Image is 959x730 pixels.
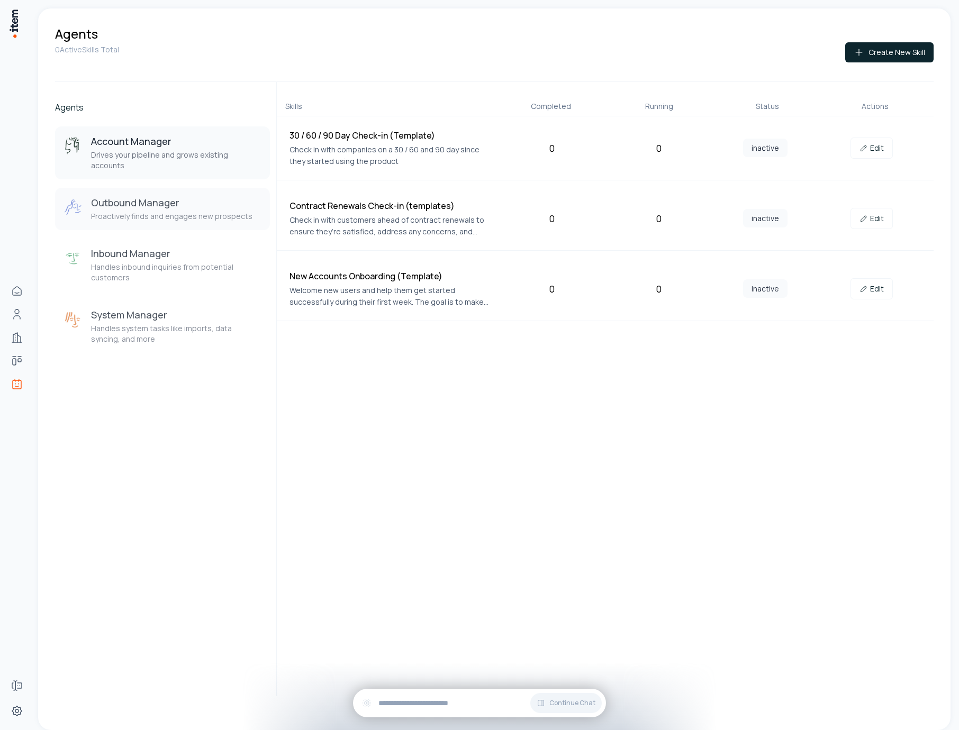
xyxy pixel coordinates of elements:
div: 0 [610,211,708,226]
p: 0 Active Skills Total [55,44,119,55]
img: Inbound Manager [64,249,83,268]
h3: System Manager [91,308,261,321]
button: System ManagerSystem ManagerHandles system tasks like imports, data syncing, and more [55,300,270,353]
span: Continue Chat [549,699,595,707]
a: Home [6,280,28,302]
div: 0 [610,141,708,156]
p: Handles inbound inquiries from potential customers [91,262,261,283]
button: Outbound ManagerOutbound ManagerProactively finds and engages new prospects [55,188,270,230]
h4: Contract Renewals Check-in (templates) [289,199,494,212]
div: Status [718,101,817,112]
button: Account ManagerAccount ManagerDrives your pipeline and grows existing accounts [55,126,270,179]
div: Continue Chat [353,689,606,717]
img: Item Brain Logo [8,8,19,39]
a: Settings [6,700,28,722]
a: Companies [6,327,28,348]
span: inactive [743,139,788,157]
div: 0 [503,281,601,296]
a: Edit [851,278,893,299]
a: deals [6,350,28,371]
div: 0 [610,281,708,296]
h4: New Accounts Onboarding (Template) [289,270,494,282]
p: Proactively finds and engages new prospects [91,211,252,222]
h3: Outbound Manager [91,196,252,209]
h4: 30 / 60 / 90 Day Check-in (Template) [289,129,494,142]
div: Actions [826,101,925,112]
button: Inbound ManagerInbound ManagerHandles inbound inquiries from potential customers [55,239,270,291]
p: Welcome new users and help them get started successfully during their first week. The goal is to ... [289,285,494,308]
a: Agents [6,373,28,395]
img: System Manager [64,311,83,330]
p: Check in with customers ahead of contract renewals to ensure they’re satisfied, address any conce... [289,214,494,238]
button: Create New Skill [845,42,934,62]
a: Forms [6,675,28,696]
div: 0 [503,141,601,156]
button: Continue Chat [530,693,602,713]
h3: Inbound Manager [91,247,261,260]
div: Completed [501,101,601,112]
h1: Agents [55,25,98,42]
a: Contacts [6,304,28,325]
p: Drives your pipeline and grows existing accounts [91,150,261,171]
p: Check in with companies on a 30 / 60 and 90 day since they started using the product [289,144,494,167]
a: Edit [851,208,893,229]
div: Running [610,101,709,112]
div: 0 [503,211,601,226]
span: inactive [743,209,788,227]
img: Outbound Manager [64,198,83,217]
h2: Agents [55,101,270,114]
h3: Account Manager [91,135,261,148]
a: Edit [851,138,893,159]
p: Handles system tasks like imports, data syncing, and more [91,323,261,344]
img: Account Manager [64,137,83,156]
span: inactive [743,279,788,298]
div: Skills [285,101,493,112]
